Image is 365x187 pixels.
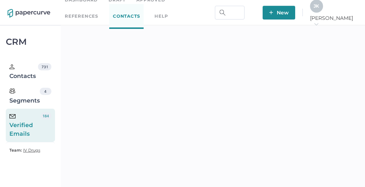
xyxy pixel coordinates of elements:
[9,88,40,105] div: Segments
[109,4,144,29] a: Contacts
[41,112,51,119] div: 184
[23,148,40,153] span: IV Drugs
[220,10,225,16] img: search.bf03fe8b.svg
[8,9,50,18] img: papercurve-logo-colour.7244d18c.svg
[314,22,319,27] i: arrow_right
[9,112,41,138] div: Verified Emails
[9,88,15,94] img: segments.b9481e3d.svg
[269,10,273,14] img: plus-white.e19ec114.svg
[9,63,38,81] div: Contacts
[40,88,51,95] div: 4
[154,12,168,20] div: help
[9,146,40,155] a: Team: IV Drugs
[65,12,98,20] a: References
[263,6,295,19] button: New
[9,114,16,118] img: email-icon-black.c777dcea.svg
[38,63,51,70] div: 731
[269,6,289,19] span: New
[6,39,55,45] div: CRM
[314,3,319,9] span: J K
[9,64,14,69] img: person.20a629c4.svg
[215,6,245,19] input: Search Workspace
[310,15,357,28] span: [PERSON_NAME]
